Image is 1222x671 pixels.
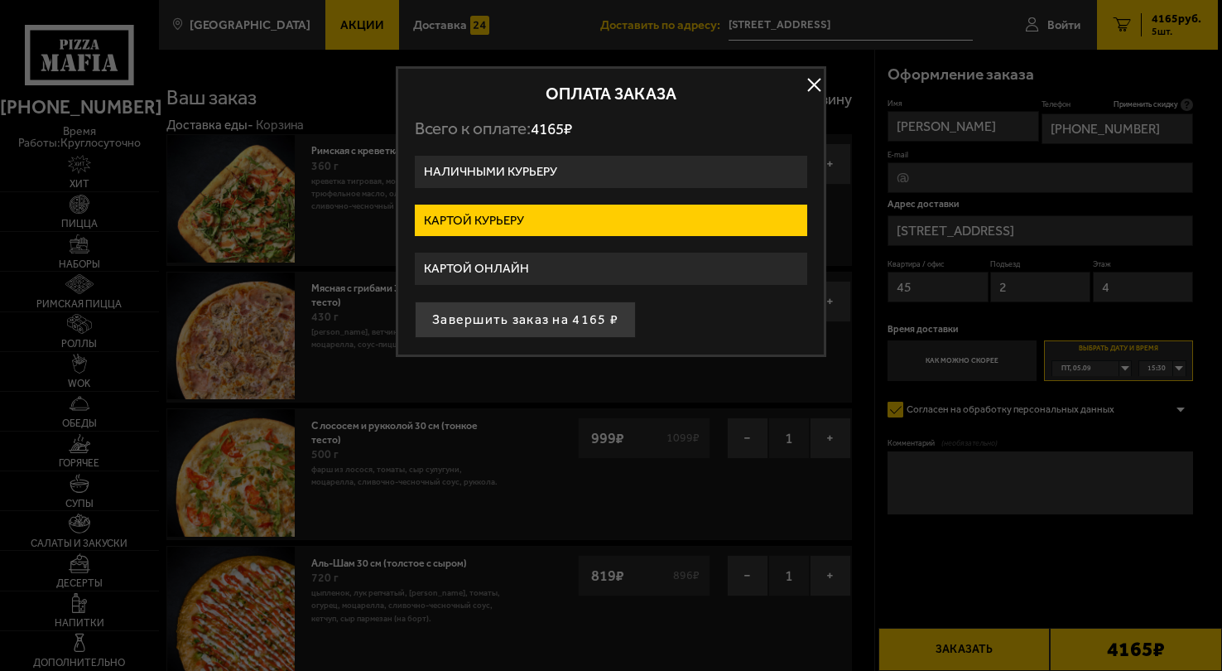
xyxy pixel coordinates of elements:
[415,118,807,139] p: Всего к оплате:
[415,205,807,237] label: Картой курьеру
[531,119,572,138] span: 4165 ₽
[415,156,807,188] label: Наличными курьеру
[415,253,807,285] label: Картой онлайн
[415,85,807,102] h2: Оплата заказа
[415,302,636,338] button: Завершить заказ на 4165 ₽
